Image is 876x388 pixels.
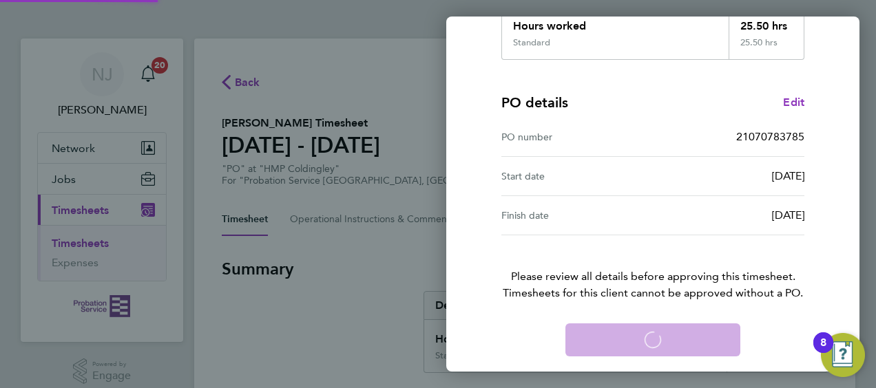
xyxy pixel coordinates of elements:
[653,168,804,184] div: [DATE]
[821,333,865,377] button: Open Resource Center, 8 new notifications
[783,94,804,111] a: Edit
[820,343,826,360] div: 8
[501,168,653,184] div: Start date
[501,207,653,224] div: Finish date
[485,235,821,301] p: Please review all details before approving this timesheet.
[485,285,821,301] span: Timesheets for this client cannot be approved without a PO.
[502,7,729,37] div: Hours worked
[501,93,568,112] h4: PO details
[729,7,804,37] div: 25.50 hrs
[501,129,653,145] div: PO number
[513,37,550,48] div: Standard
[653,207,804,224] div: [DATE]
[729,37,804,59] div: 25.50 hrs
[736,130,804,143] span: 21070783785
[783,96,804,109] span: Edit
